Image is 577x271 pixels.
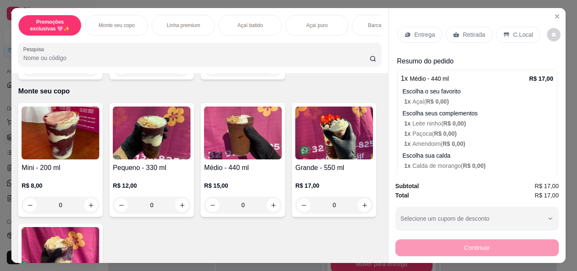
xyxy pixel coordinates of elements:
p: Açaí ( [404,97,553,106]
p: Monte seu copo [99,22,135,29]
strong: Total [395,192,409,199]
p: Calda de morango ( [404,162,553,170]
h4: Pequeno - 330 ml [113,163,191,173]
img: product-image [295,107,373,159]
p: Escolha o seu favorito [403,87,553,96]
span: 1 x [404,162,412,169]
p: R$ 15,00 [204,181,282,190]
span: 1 x [404,120,412,127]
p: Retirada [463,30,485,39]
img: product-image [113,107,191,159]
p: Açaí puro [306,22,328,29]
p: R$ 17,00 [295,181,373,190]
p: Monte seu copo [18,86,381,96]
span: 1 x [404,130,412,137]
span: 1 x [404,140,412,147]
p: Barca de açaí [368,22,399,29]
span: R$ 0,00 ) [434,130,457,137]
p: Escolha seus complementos [403,109,553,118]
span: Médio - 440 ml [410,75,449,82]
p: Escolha sua calda [403,151,553,160]
p: Resumo do pedido [397,56,557,66]
p: Linha premium [167,22,200,29]
span: 1 x [404,98,412,105]
strong: Subtotal [395,183,419,189]
span: R$ 0,00 ) [426,98,449,105]
button: decrease-product-quantity [547,28,561,41]
label: Pesquisa [23,46,47,53]
p: R$ 17,00 [529,74,553,83]
p: C.Local [513,30,533,39]
h4: Grande - 550 ml [295,163,373,173]
p: Amendoim ( [404,140,553,148]
p: Frutas [403,173,553,182]
h4: Mini - 200 ml [22,163,99,173]
p: R$ 8,00 [22,181,99,190]
span: R$ 0,00 ) [463,162,486,169]
p: Leite ninho ( [404,119,553,128]
img: product-image [204,107,282,159]
img: product-image [22,107,99,159]
span: R$ 0,00 ) [443,140,465,147]
input: Pesquisa [23,54,370,62]
p: Entrega [414,30,435,39]
p: 1 x [401,74,449,84]
p: Açaí batido [237,22,263,29]
p: R$ 12,00 [113,181,191,190]
span: R$ 17,00 [535,181,559,191]
span: R$ 0,00 ) [443,120,466,127]
button: Selecione um cupom de desconto [395,207,559,230]
p: Paçoca ( [404,129,553,138]
button: Close [550,10,564,23]
p: Promoções exclusivas 🩷✨ [25,19,74,32]
span: R$ 17,00 [535,191,559,200]
h4: Médio - 440 ml [204,163,282,173]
